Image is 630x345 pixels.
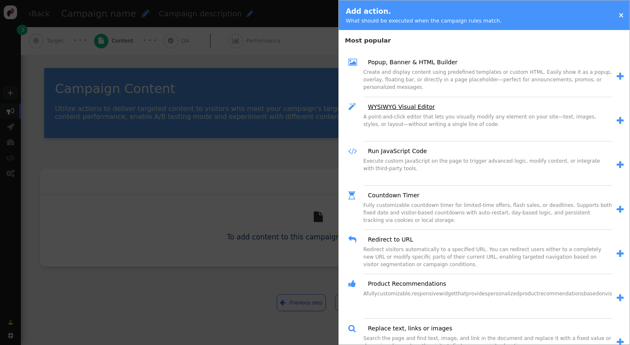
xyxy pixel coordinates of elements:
a: Popup, Banner & HTML Builder [362,58,457,67]
span:  [348,189,362,201]
span:  [348,234,362,246]
span:  [348,322,362,335]
span:  [348,145,362,157]
span: based [584,291,599,297]
div: Redirect visitors automatically to a specified URL. You can redirect users either to a completely... [363,246,612,274]
h4: Most popular [339,32,630,45]
a: Run JavaScript Code [362,147,427,156]
div: What should be executed when the campaign rules match. [346,17,502,25]
span: on [599,291,605,297]
a: Redirect to URL [362,235,413,244]
span: responsive [412,291,439,297]
a:  [612,114,624,128]
a: WYSIWYG Visual Editor [362,103,435,111]
span:  [348,56,362,68]
span: personalized [487,291,519,297]
span:  [617,294,624,302]
div: A point-and-click editor that lets you visually modify any element on your site—text, images, sty... [363,113,612,141]
a:  [612,292,624,305]
div: Execute custom JavaScript on the page to trigger advanced logic, modify content, or integrate wit... [363,157,612,186]
span: customizable, [377,291,412,297]
span:  [617,161,624,169]
a:  [612,159,624,172]
a:  [612,203,624,217]
a:  [612,70,624,83]
span: product [519,291,538,297]
span: widget [439,291,456,297]
div: Create and display content using predefined templates or custom HTML. Easily show it as a popup, ... [363,68,612,97]
a: Replace text, links or images [362,324,452,333]
span: recommendations [539,291,584,297]
span: visitor [605,291,620,297]
a: Countdown Timer [362,191,420,200]
span:  [617,72,624,81]
span: provides [466,291,487,297]
span: fully [367,291,377,297]
div: Fully customizable countdown timer for limited-time offers, flash sales, or deadlines. Supports b... [363,201,612,230]
span:  [617,205,624,214]
span: that [456,291,466,297]
span:  [617,116,624,125]
a: × [618,11,624,19]
span:  [348,278,362,290]
a: Product Recommendations [362,280,446,288]
span:  [617,249,624,258]
span:  [348,101,362,113]
a:  [612,247,624,261]
span: A [363,291,367,297]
